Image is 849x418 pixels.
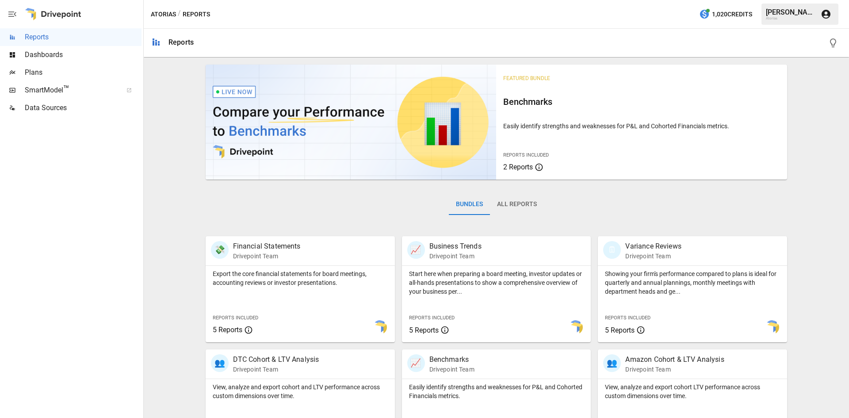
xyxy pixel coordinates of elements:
[429,241,482,252] p: Business Trends
[213,269,388,287] p: Export the core financial statements for board meetings, accounting reviews or investor presentat...
[766,16,815,20] div: Atorias
[503,95,780,109] h6: Benchmarks
[168,38,194,46] div: Reports
[429,252,482,261] p: Drivepoint Team
[407,354,425,372] div: 📈
[625,365,724,374] p: Drivepoint Team
[25,67,141,78] span: Plans
[429,365,474,374] p: Drivepoint Team
[605,383,780,400] p: View, analyze and export cohort LTV performance across custom dimensions over time.
[712,9,752,20] span: 1,020 Credits
[490,194,544,215] button: All Reports
[503,75,550,81] span: Featured Bundle
[503,152,549,158] span: Reports Included
[603,241,621,259] div: 🗓
[766,8,815,16] div: [PERSON_NAME]
[63,84,69,95] span: ™
[603,354,621,372] div: 👥
[178,9,181,20] div: /
[25,32,141,42] span: Reports
[409,383,584,400] p: Easily identify strengths and weaknesses for P&L and Cohorted Financials metrics.
[569,320,583,334] img: smart model
[213,315,258,321] span: Reports Included
[605,315,650,321] span: Reports Included
[605,269,780,296] p: Showing your firm's performance compared to plans is ideal for quarterly and annual plannings, mo...
[233,241,301,252] p: Financial Statements
[233,354,319,365] p: DTC Cohort & LTV Analysis
[429,354,474,365] p: Benchmarks
[213,383,388,400] p: View, analyze and export cohort and LTV performance across custom dimensions over time.
[625,241,681,252] p: Variance Reviews
[503,122,780,130] p: Easily identify strengths and weaknesses for P&L and Cohorted Financials metrics.
[25,103,141,113] span: Data Sources
[409,269,584,296] p: Start here when preparing a board meeting, investor updates or all-hands presentations to show a ...
[211,241,229,259] div: 💸
[25,50,141,60] span: Dashboards
[233,252,301,261] p: Drivepoint Team
[625,252,681,261] p: Drivepoint Team
[409,315,455,321] span: Reports Included
[211,354,229,372] div: 👥
[25,85,117,96] span: SmartModel
[151,9,176,20] button: Atorias
[449,194,490,215] button: Bundles
[625,354,724,365] p: Amazon Cohort & LTV Analysis
[503,163,533,171] span: 2 Reports
[407,241,425,259] div: 📈
[605,326,635,334] span: 5 Reports
[233,365,319,374] p: Drivepoint Team
[765,320,779,334] img: smart model
[206,65,497,180] img: video thumbnail
[373,320,387,334] img: smart model
[213,326,242,334] span: 5 Reports
[409,326,439,334] span: 5 Reports
[696,6,756,23] button: 1,020Credits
